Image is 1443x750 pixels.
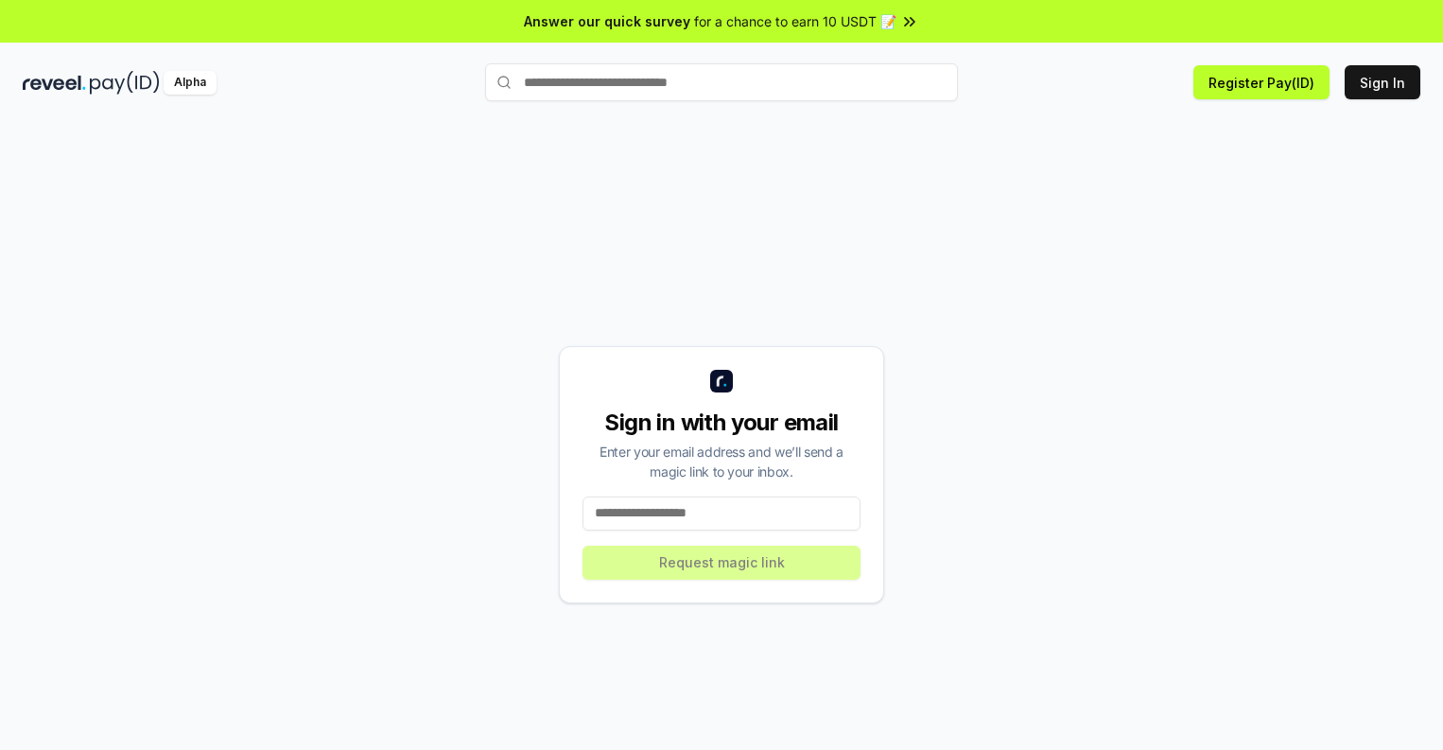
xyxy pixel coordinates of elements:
span: Answer our quick survey [524,11,690,31]
span: for a chance to earn 10 USDT 📝 [694,11,896,31]
img: reveel_dark [23,71,86,95]
button: Sign In [1345,65,1420,99]
button: Register Pay(ID) [1193,65,1330,99]
div: Alpha [164,71,217,95]
div: Sign in with your email [582,408,861,438]
img: logo_small [710,370,733,392]
div: Enter your email address and we’ll send a magic link to your inbox. [582,442,861,481]
img: pay_id [90,71,160,95]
